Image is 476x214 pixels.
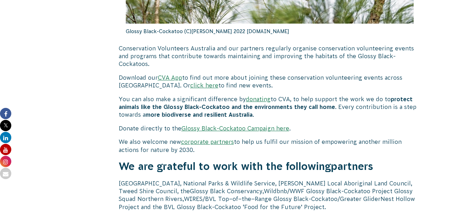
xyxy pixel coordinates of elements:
[238,196,242,202] span: –
[262,188,264,194] span: ,
[242,196,251,202] span: the
[338,196,381,202] span: /Greater Glider
[181,139,234,145] a: corporate partners
[233,196,238,202] span: of
[229,196,233,202] span: –
[119,74,421,90] p: Download our to find out more about joining these conservation volunteering events across [GEOGRA...
[119,160,331,172] strong: We are grateful to work with the following
[264,188,287,194] span: Wildbnb
[181,125,289,132] a: Glossy Black-Cockatoo Campaign here
[251,196,255,202] span: –
[331,160,373,172] strong: partners
[119,196,415,210] span: Nest Hollow Project and the BVL Glossy Black-Cockatoo ‘Food for the Future’ Project
[126,24,414,39] p: Glossy Black-Cockatoo (C)[PERSON_NAME] 2022 [DOMAIN_NAME]
[324,204,326,210] span: .
[119,44,421,68] p: Conservation Volunteers Australia and our partners regularly organise conservation volunteering e...
[184,196,229,202] span: WIRES/BVL Top
[190,188,262,194] span: Glossy Black Conservancy
[158,74,182,81] a: CVA App
[146,111,253,118] strong: more biodiverse and resilient Australia
[119,124,421,132] p: Donate directly to the .
[246,96,271,102] a: donating
[190,82,218,88] a: click here
[119,138,421,154] p: We also welcome new to help us fulfil our mission of empowering another million actions for natur...
[255,196,338,202] span: Range Glossy Black-Cockatoo
[119,95,421,119] p: You can also make a significant difference by to CVA, to help support the work we do to . Every c...
[119,180,412,194] span: [GEOGRAPHIC_DATA], National Parks & Wildlife Service, [PERSON_NAME] Local Aboriginal Land Council...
